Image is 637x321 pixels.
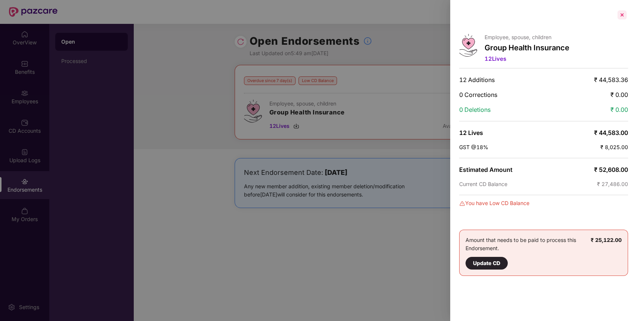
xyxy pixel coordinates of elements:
span: ₹ 44,583.36 [594,76,628,84]
span: ₹ 0.00 [610,106,628,113]
span: Current CD Balance [459,181,507,187]
div: Amount that needs to be paid to process this Endorsement. [466,236,591,270]
img: svg+xml;base64,PHN2ZyB4bWxucz0iaHR0cDovL3d3dy53My5vcmcvMjAwMC9zdmciIHdpZHRoPSI0Ny43MTQiIGhlaWdodD... [459,34,477,57]
span: ₹ 0.00 [610,91,628,98]
span: 12 Lives [485,55,506,62]
b: ₹ 25,122.00 [591,237,622,243]
span: 0 Corrections [459,91,497,98]
img: svg+xml;base64,PHN2ZyBpZD0iRGFuZ2VyLTMyeDMyIiB4bWxucz0iaHR0cDovL3d3dy53My5vcmcvMjAwMC9zdmciIHdpZH... [459,201,465,207]
span: Estimated Amount [459,166,513,173]
p: Employee, spouse, children [485,34,569,40]
span: 12 Additions [459,76,495,84]
span: ₹ 8,025.00 [600,144,628,150]
span: ₹ 27,486.00 [597,181,628,187]
span: 12 Lives [459,129,483,136]
p: Group Health Insurance [485,43,569,52]
span: GST @18% [459,144,488,150]
span: 0 Deletions [459,106,491,113]
span: ₹ 44,583.00 [594,129,628,136]
span: ₹ 52,608.00 [594,166,628,173]
div: Update CD [473,259,500,267]
div: You have Low CD Balance [459,199,628,207]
